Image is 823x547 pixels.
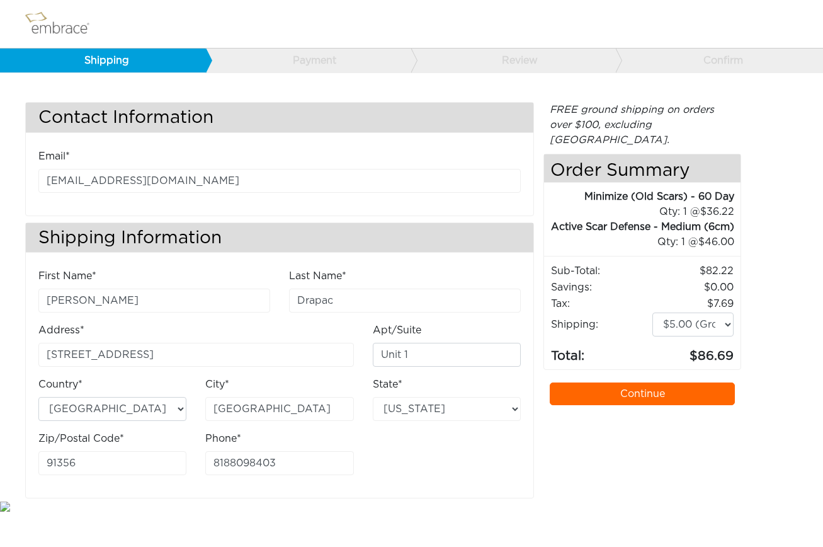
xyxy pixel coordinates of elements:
[373,377,402,392] label: State*
[550,296,652,312] td: Tax:
[22,8,104,40] img: logo.png
[205,377,229,392] label: City*
[550,263,652,279] td: Sub-Total:
[550,337,652,366] td: Total:
[38,149,70,164] label: Email*
[38,377,82,392] label: Country*
[698,237,734,247] span: 46.00
[615,49,821,72] a: Confirm
[411,49,616,72] a: Review
[205,49,411,72] a: Payment
[560,204,734,219] div: 1 @
[550,312,652,337] td: Shipping:
[550,279,652,296] td: Savings :
[38,431,124,446] label: Zip/Postal Code*
[205,431,241,446] label: Phone*
[543,102,741,147] div: FREE ground shipping on orders over $100, excluding [GEOGRAPHIC_DATA].
[544,154,741,183] h4: Order Summary
[652,263,735,279] td: 82.22
[652,296,735,312] td: 7.69
[26,223,533,253] h3: Shipping Information
[289,268,346,284] label: Last Name*
[544,189,734,204] div: Minimize (Old Scars) - 60 Day
[38,268,96,284] label: First Name*
[700,207,734,217] span: 36.22
[26,103,533,132] h3: Contact Information
[560,234,734,250] div: 1 @
[373,323,421,338] label: Apt/Suite
[544,219,734,234] div: Active Scar Defense - Medium (6cm)
[652,337,735,366] td: 86.69
[38,323,84,338] label: Address*
[550,383,735,405] a: Continue
[652,279,735,296] td: 0.00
